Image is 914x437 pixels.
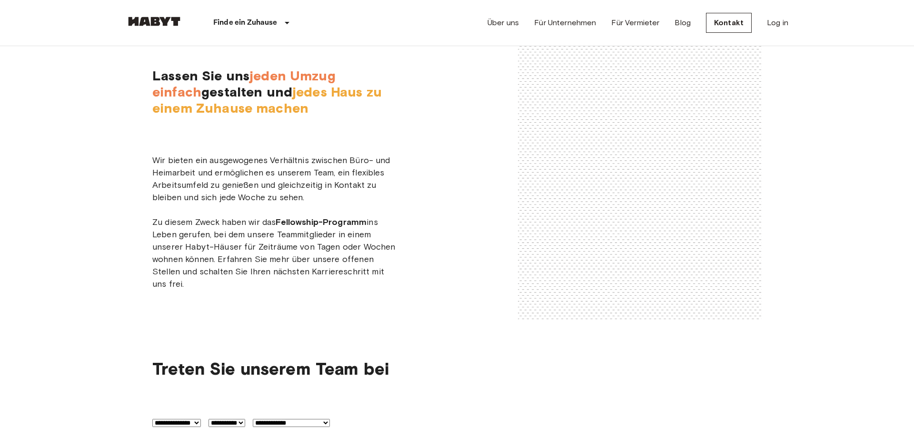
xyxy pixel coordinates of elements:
span: jeden Umzug einfach [152,68,336,100]
a: Blog [675,17,691,29]
span: jedes Haus zu einem Zuhause machen [152,84,382,116]
span: Lassen Sie uns gestalten und [152,29,396,116]
b: Fellowship-Programm [276,217,367,227]
img: Habyt [126,17,183,26]
a: Für Unternehmen [534,17,596,29]
a: Kontakt [706,13,752,33]
p: Finde ein Zuhause [213,17,278,29]
a: Log in [767,17,788,29]
span: Treten Sie unserem Team bei [152,358,389,379]
a: Für Vermieter [611,17,659,29]
a: Über uns [487,17,519,29]
span: Wir bieten ein ausgewogenes Verhältnis zwischen Büro- und Heimarbeit und ermöglichen es unserem T... [152,154,396,290]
